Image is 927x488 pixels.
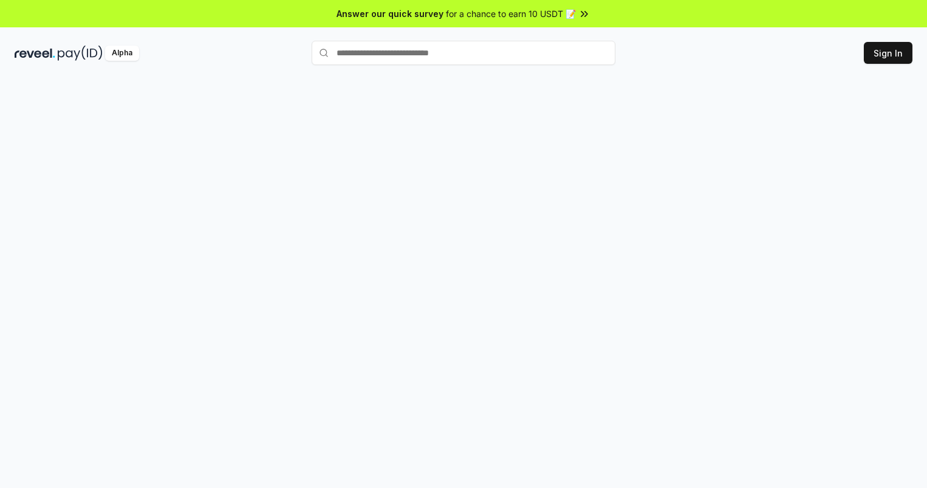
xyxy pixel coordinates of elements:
img: pay_id [58,46,103,61]
img: reveel_dark [15,46,55,61]
span: Answer our quick survey [337,7,443,20]
div: Alpha [105,46,139,61]
span: for a chance to earn 10 USDT 📝 [446,7,576,20]
button: Sign In [864,42,912,64]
